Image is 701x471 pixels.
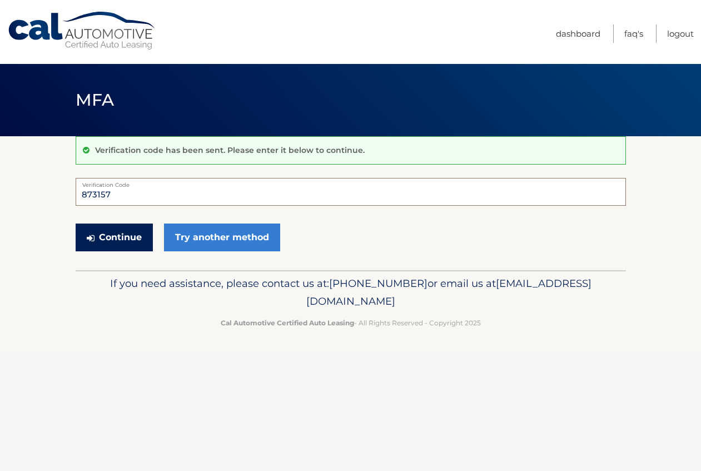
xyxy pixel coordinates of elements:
[95,145,365,155] p: Verification code has been sent. Please enter it below to continue.
[76,178,626,187] label: Verification Code
[164,224,280,251] a: Try another method
[221,319,354,327] strong: Cal Automotive Certified Auto Leasing
[83,317,619,329] p: - All Rights Reserved - Copyright 2025
[7,11,157,51] a: Cal Automotive
[329,277,427,290] span: [PHONE_NUMBER]
[76,90,115,110] span: MFA
[556,24,600,43] a: Dashboard
[76,224,153,251] button: Continue
[624,24,643,43] a: FAQ's
[83,275,619,310] p: If you need assistance, please contact us at: or email us at
[306,277,591,308] span: [EMAIL_ADDRESS][DOMAIN_NAME]
[667,24,694,43] a: Logout
[76,178,626,206] input: Verification Code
